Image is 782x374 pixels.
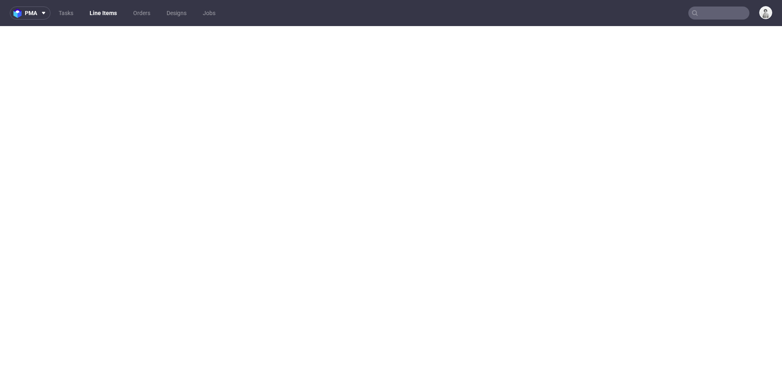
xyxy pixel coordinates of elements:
a: Designs [162,7,191,20]
span: pma [25,10,37,16]
a: Orders [128,7,155,20]
a: Tasks [54,7,78,20]
a: Line Items [85,7,122,20]
button: pma [10,7,51,20]
a: Jobs [198,7,220,20]
img: Dudek Mariola [760,7,771,18]
img: logo [13,9,25,18]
